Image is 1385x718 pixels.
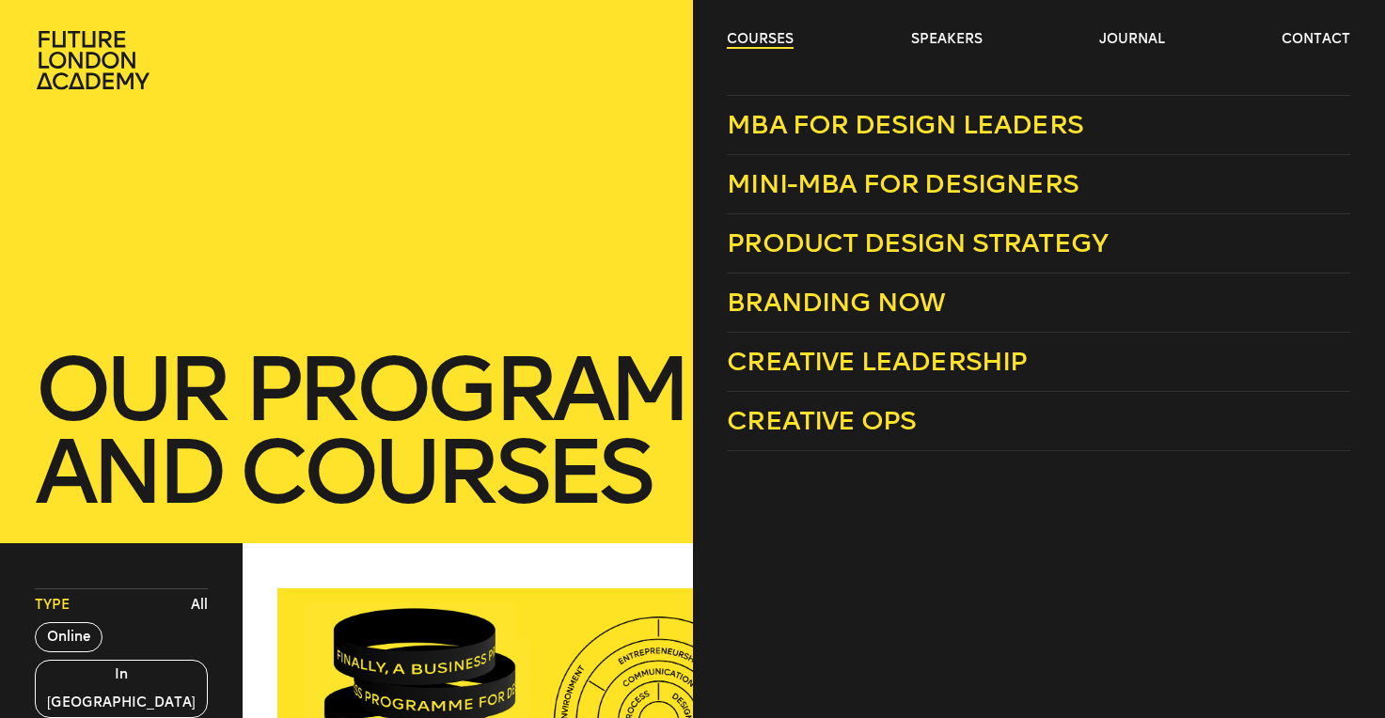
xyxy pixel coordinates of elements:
span: Mini-MBA for Designers [727,168,1078,199]
span: Creative Leadership [727,346,1027,377]
a: Product Design Strategy [727,214,1350,273]
a: courses [727,30,794,49]
span: MBA for Design Leaders [727,109,1083,140]
a: Branding Now [727,273,1350,333]
a: MBA for Design Leaders [727,95,1350,155]
span: Creative Ops [727,405,916,436]
a: speakers [911,30,983,49]
a: journal [1099,30,1165,49]
span: Product Design Strategy [727,227,1108,258]
a: contact [1282,30,1350,49]
span: Branding Now [727,287,945,318]
a: Mini-MBA for Designers [727,155,1350,214]
a: Creative Leadership [727,333,1350,392]
a: Creative Ops [727,392,1350,451]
